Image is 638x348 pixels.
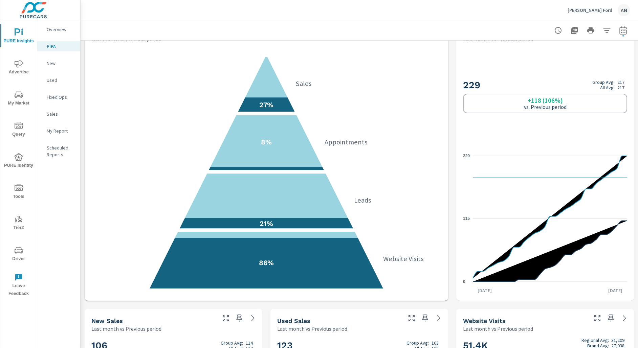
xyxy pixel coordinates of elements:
span: Save this to your personalized report [234,313,245,324]
h5: Website Visits [463,317,506,324]
p: [DATE] [473,287,497,294]
text: 27% [259,101,274,109]
h2: 229 [463,79,627,91]
span: Tools [2,184,35,201]
a: See more details in report [619,313,630,324]
span: Query [2,122,35,138]
text: 0 [463,279,465,284]
a: See more details in report [433,313,444,324]
p: vs. Previous period [524,104,567,110]
p: New [47,60,75,67]
p: Last month vs Previous period [277,325,347,333]
div: My Report [37,126,80,136]
p: 217 [617,79,624,85]
button: "Export Report to PDF" [568,24,581,37]
span: PURE Insights [2,28,35,45]
p: 217 [617,85,624,90]
div: Scheduled Reports [37,143,80,160]
p: Group Avg: [221,340,243,346]
p: PIPA [47,43,75,50]
span: Advertise [2,60,35,76]
p: All Avg: [600,85,615,90]
text: 229 [463,154,470,158]
button: Apply Filters [600,24,614,37]
button: Make Fullscreen [406,313,417,324]
span: Save this to your personalized report [606,313,616,324]
text: Sales [295,79,312,88]
text: Appointments [325,138,368,146]
text: 86% [259,259,274,267]
p: Regional Avg: [581,338,609,343]
p: 31,209 [611,338,624,343]
span: Driver [2,246,35,263]
span: Save this to your personalized report [420,313,431,324]
button: Make Fullscreen [592,313,603,324]
span: PURE Identity [2,153,35,169]
div: nav menu [0,20,37,300]
p: Scheduled Reports [47,144,75,158]
p: My Report [47,127,75,134]
text: Leads [354,196,371,205]
p: Overview [47,26,75,33]
p: Last month vs Previous period [91,325,161,333]
p: Last month vs Previous period [463,325,533,333]
span: My Market [2,91,35,107]
p: [DATE] [603,287,627,294]
p: 103 [432,340,439,346]
div: New [37,58,80,68]
button: Print Report [584,24,597,37]
button: Select Date Range [616,24,630,37]
a: See more details in report [247,313,258,324]
h6: +118 (106%) [528,97,563,104]
text: 21% [260,219,273,228]
span: Tier2 [2,215,35,232]
p: Used [47,77,75,84]
p: 114 [246,340,253,346]
h5: New Sales [91,317,123,324]
text: 115 [463,216,470,221]
p: Group Avg: [406,340,429,346]
div: PIPA [37,41,80,51]
button: Make Fullscreen [220,313,231,324]
p: Group Avg: [592,79,615,85]
p: Fixed Ops [47,94,75,100]
div: Fixed Ops [37,92,80,102]
p: [PERSON_NAME] Ford [568,7,612,13]
div: Used [37,75,80,85]
text: Website Visits [383,254,424,263]
div: Sales [37,109,80,119]
p: Sales [47,111,75,117]
h5: Used Sales [277,317,310,324]
div: AN [618,4,630,16]
span: Leave Feedback [2,273,35,298]
div: Overview [37,24,80,34]
text: 8% [261,138,272,146]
